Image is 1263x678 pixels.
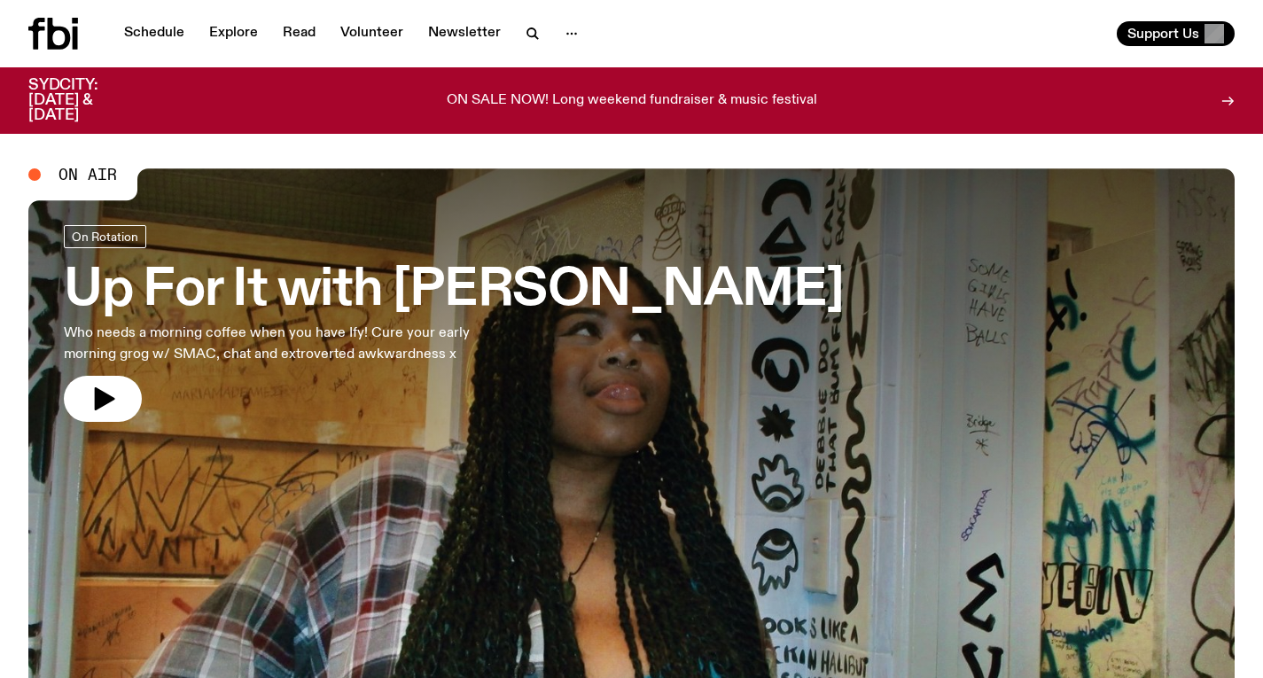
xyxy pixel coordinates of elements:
a: Newsletter [417,21,511,46]
a: Volunteer [330,21,414,46]
a: Read [272,21,326,46]
a: Up For It with [PERSON_NAME]Who needs a morning coffee when you have Ify! Cure your early morning... [64,225,843,422]
span: Support Us [1127,26,1199,42]
a: Explore [199,21,269,46]
button: Support Us [1117,21,1235,46]
h3: Up For It with [PERSON_NAME] [64,266,843,316]
a: On Rotation [64,225,146,248]
p: Who needs a morning coffee when you have Ify! Cure your early morning grog w/ SMAC, chat and extr... [64,323,518,365]
h3: SYDCITY: [DATE] & [DATE] [28,78,142,123]
span: On Air [58,167,117,183]
span: On Rotation [72,230,138,243]
a: Schedule [113,21,195,46]
p: ON SALE NOW! Long weekend fundraiser & music festival [447,93,817,109]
